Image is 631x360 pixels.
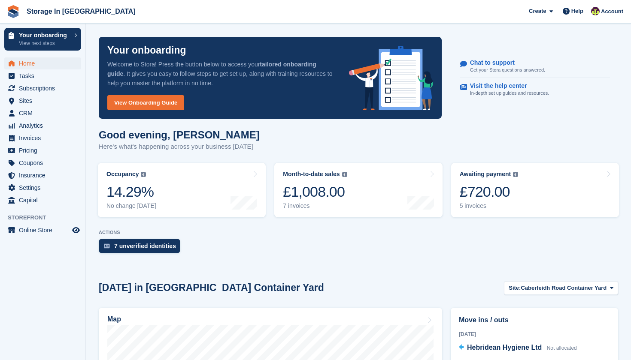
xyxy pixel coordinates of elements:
[8,213,85,222] span: Storefront
[4,169,81,181] a: menu
[106,202,156,210] div: No change [DATE]
[4,182,81,194] a: menu
[470,59,538,66] p: Chat to support
[104,243,110,249] img: verify_identity-adf6edd0f0f0b5bbfe63781bf79b02c33cf7c696d77639b501bdc392416b5a36.svg
[571,7,583,15] span: Help
[521,284,607,292] span: Caberfeidh Road Container Yard
[283,171,340,178] div: Month-to-date sales
[99,230,618,235] p: ACTIONS
[470,82,543,90] p: Visit the help center
[19,144,70,156] span: Pricing
[19,95,70,107] span: Sites
[4,194,81,206] a: menu
[513,172,518,177] img: icon-info-grey-7440780725fd019a000dd9b08b2336e03edf1995a4989e88bcd33f0948082b44.svg
[19,157,70,169] span: Coupons
[459,315,610,325] h2: Move ins / outs
[4,132,81,144] a: menu
[19,182,70,194] span: Settings
[19,32,70,38] p: Your onboarding
[19,82,70,94] span: Subscriptions
[460,202,519,210] div: 5 invoices
[349,46,433,110] img: onboarding-info-6c161a55d2c0e0a8cae90662b2fe09162a5109e8cc188191df67fb4f79e88e88.svg
[283,202,347,210] div: 7 invoices
[19,194,70,206] span: Capital
[547,345,577,351] span: Not allocated
[459,330,610,338] div: [DATE]
[19,132,70,144] span: Invoices
[19,39,70,47] p: View next steps
[467,344,542,351] span: Hebridean Hygiene Ltd
[99,239,185,258] a: 7 unverified identities
[342,172,347,177] img: icon-info-grey-7440780725fd019a000dd9b08b2336e03edf1995a4989e88bcd33f0948082b44.svg
[470,66,545,74] p: Get your Stora questions answered.
[591,7,600,15] img: Colin Wood
[71,225,81,235] a: Preview store
[107,45,186,55] p: Your onboarding
[460,55,610,78] a: Chat to support Get your Stora questions answered.
[107,60,335,88] p: Welcome to Stora! Press the button below to access your . It gives you easy to follow steps to ge...
[529,7,546,15] span: Create
[106,171,139,178] div: Occupancy
[451,163,619,217] a: Awaiting payment £720.00 5 invoices
[19,70,70,82] span: Tasks
[504,281,618,295] button: Site: Caberfeidh Road Container Yard
[19,57,70,69] span: Home
[601,7,623,16] span: Account
[107,95,184,110] a: View Onboarding Guide
[4,70,81,82] a: menu
[4,120,81,132] a: menu
[460,183,519,201] div: £720.00
[114,243,176,249] div: 7 unverified identities
[4,82,81,94] a: menu
[19,169,70,181] span: Insurance
[141,172,146,177] img: icon-info-grey-7440780725fd019a000dd9b08b2336e03edf1995a4989e88bcd33f0948082b44.svg
[4,57,81,69] a: menu
[4,157,81,169] a: menu
[4,224,81,236] a: menu
[509,284,521,292] span: Site:
[19,107,70,119] span: CRM
[459,342,577,354] a: Hebridean Hygiene Ltd Not allocated
[98,163,266,217] a: Occupancy 14.29% No change [DATE]
[19,120,70,132] span: Analytics
[99,142,260,152] p: Here's what's happening across your business [DATE]
[7,5,20,18] img: stora-icon-8386f47178a22dfd0bd8f6a31ec36ba5ce8667c1dd55bd0f319d3a0aa187defe.svg
[99,129,260,141] h1: Good evening, [PERSON_NAME]
[23,4,139,18] a: Storage In [GEOGRAPHIC_DATA]
[274,163,442,217] a: Month-to-date sales £1,008.00 7 invoices
[460,78,610,101] a: Visit the help center In-depth set up guides and resources.
[283,183,347,201] div: £1,008.00
[107,315,121,323] h2: Map
[99,282,324,294] h2: [DATE] in [GEOGRAPHIC_DATA] Container Yard
[19,224,70,236] span: Online Store
[4,144,81,156] a: menu
[470,90,549,97] p: In-depth set up guides and resources.
[4,28,81,51] a: Your onboarding View next steps
[4,95,81,107] a: menu
[4,107,81,119] a: menu
[460,171,511,178] div: Awaiting payment
[106,183,156,201] div: 14.29%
